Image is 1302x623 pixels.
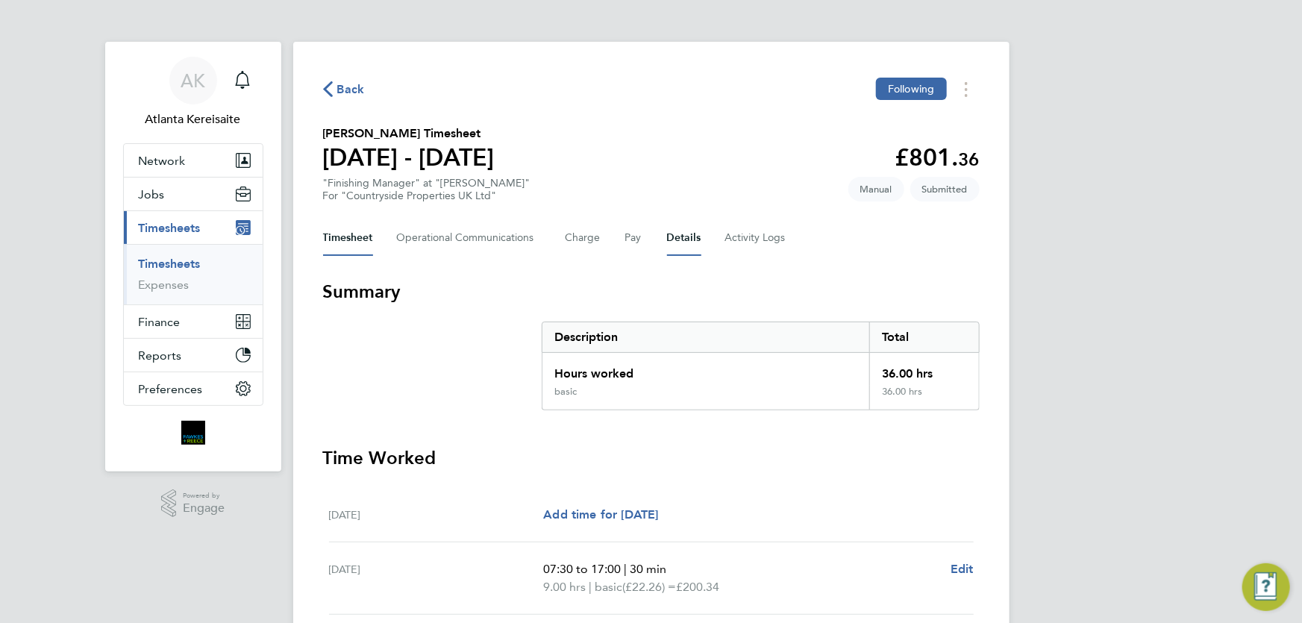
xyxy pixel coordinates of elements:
[124,305,263,338] button: Finance
[895,143,980,172] app-decimal: £801.
[622,580,676,594] span: (£22.26) =
[139,278,190,292] a: Expenses
[959,148,980,170] span: 36
[566,220,601,256] button: Charge
[323,125,495,143] h2: [PERSON_NAME] Timesheet
[595,578,622,596] span: basic
[123,57,263,128] a: AKAtlanta Kereisaite
[139,221,201,235] span: Timesheets
[329,560,544,596] div: [DATE]
[323,143,495,172] h1: [DATE] - [DATE]
[124,211,263,244] button: Timesheets
[869,386,978,410] div: 36.00 hrs
[105,42,281,472] nav: Main navigation
[139,382,203,396] span: Preferences
[323,220,373,256] button: Timesheet
[951,560,974,578] a: Edit
[953,78,980,101] button: Timesheets Menu
[543,507,658,522] span: Add time for [DATE]
[124,244,263,304] div: Timesheets
[1242,563,1290,611] button: Engage Resource Center
[123,421,263,445] a: Go to home page
[139,257,201,271] a: Timesheets
[183,502,225,515] span: Engage
[337,81,365,98] span: Back
[910,177,980,201] span: This timesheet is Submitted.
[630,562,666,576] span: 30 min
[183,489,225,502] span: Powered by
[181,71,205,90] span: AK
[543,580,586,594] span: 9.00 hrs
[123,110,263,128] span: Atlanta Kereisaite
[542,322,870,352] div: Description
[888,82,934,96] span: Following
[951,562,974,576] span: Edit
[139,348,182,363] span: Reports
[139,315,181,329] span: Finance
[124,372,263,405] button: Preferences
[624,562,627,576] span: |
[676,580,719,594] span: £200.34
[323,446,980,470] h3: Time Worked
[542,353,870,386] div: Hours worked
[554,386,577,398] div: basic
[848,177,904,201] span: This timesheet was manually created.
[323,190,530,202] div: For "Countryside Properties UK Ltd"
[323,80,365,98] button: Back
[323,280,980,304] h3: Summary
[667,220,701,256] button: Details
[725,220,788,256] button: Activity Logs
[543,562,621,576] span: 07:30 to 17:00
[625,220,643,256] button: Pay
[181,421,205,445] img: bromak-logo-retina.png
[139,154,186,168] span: Network
[542,322,980,410] div: Summary
[869,322,978,352] div: Total
[323,177,530,202] div: "Finishing Manager" at "[PERSON_NAME]"
[124,339,263,372] button: Reports
[876,78,946,100] button: Following
[329,506,544,524] div: [DATE]
[397,220,542,256] button: Operational Communications
[139,187,165,201] span: Jobs
[161,489,225,518] a: Powered byEngage
[543,506,658,524] a: Add time for [DATE]
[869,353,978,386] div: 36.00 hrs
[124,178,263,210] button: Jobs
[589,580,592,594] span: |
[124,144,263,177] button: Network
